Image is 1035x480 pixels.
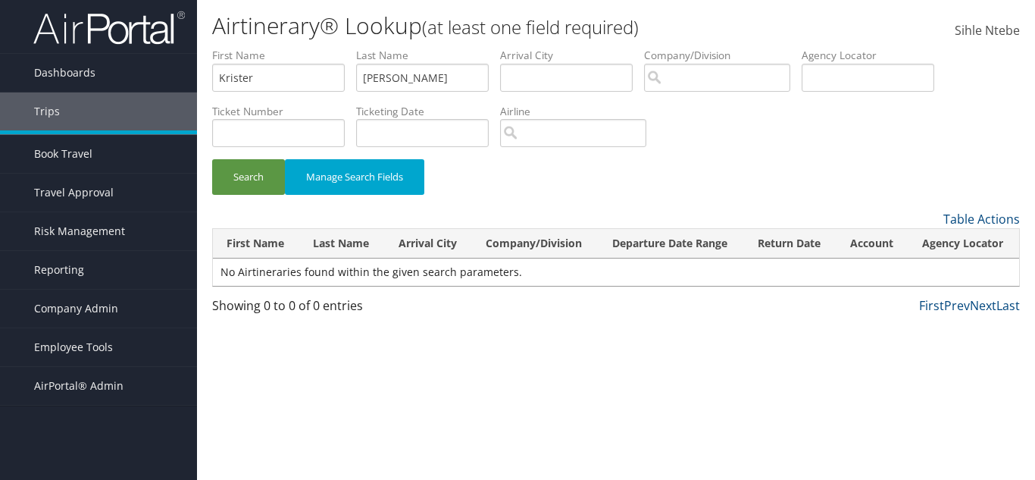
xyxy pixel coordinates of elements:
label: Agency Locator [802,48,946,63]
th: Return Date: activate to sort column ascending [744,229,836,259]
th: Departure Date Range: activate to sort column ascending [599,229,744,259]
span: Trips [34,93,60,130]
label: Arrival City [500,48,644,63]
a: First [919,297,944,314]
span: AirPortal® Admin [34,367,124,405]
label: Company/Division [644,48,802,63]
button: Manage Search Fields [285,159,424,195]
th: First Name: activate to sort column ascending [213,229,299,259]
th: Last Name: activate to sort column ascending [299,229,384,259]
label: Last Name [356,48,500,63]
th: Company/Division [472,229,599,259]
span: Dashboards [34,54,95,92]
span: Risk Management [34,212,125,250]
span: Sihle Ntebe [955,22,1020,39]
label: First Name [212,48,356,63]
span: Company Admin [34,290,118,328]
h1: Airtinerary® Lookup [212,10,751,42]
label: Airline [500,104,658,119]
a: Last [996,297,1020,314]
button: Search [212,159,285,195]
span: Reporting [34,251,84,289]
span: Employee Tools [34,328,113,366]
th: Account: activate to sort column ascending [836,229,908,259]
td: No Airtineraries found within the given search parameters. [213,259,1019,286]
span: Book Travel [34,135,92,173]
a: Sihle Ntebe [955,8,1020,55]
label: Ticket Number [212,104,356,119]
a: Table Actions [943,211,1020,227]
th: Agency Locator: activate to sort column ascending [908,229,1019,259]
label: Ticketing Date [356,104,500,119]
img: airportal-logo.png [33,10,185,45]
th: Arrival City: activate to sort column ascending [385,229,472,259]
a: Prev [944,297,970,314]
span: Travel Approval [34,174,114,212]
small: (at least one field required) [422,14,639,39]
div: Showing 0 to 0 of 0 entries [212,296,397,322]
a: Next [970,297,996,314]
